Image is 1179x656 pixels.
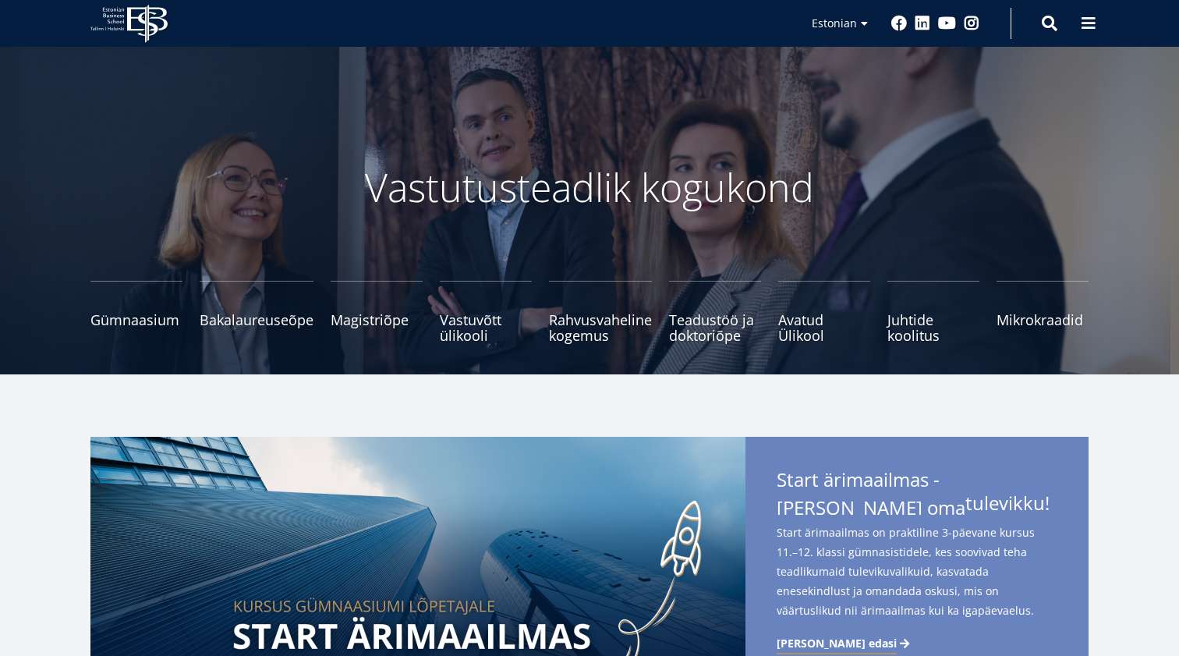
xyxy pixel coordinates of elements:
[938,16,956,31] a: Youtube
[777,523,1057,620] span: Start ärimaailmas on praktiline 3-päevane kursus 11.–12. klassi gümnasistidele, kes soovivad teha...
[331,312,423,328] span: Magistriõpe
[777,636,897,651] span: [PERSON_NAME] edasi
[90,312,182,328] span: Gümnaasium
[549,281,652,343] a: Rahvusvaheline kogemus
[965,491,1050,515] span: tulevikku!
[915,16,930,31] a: Linkedin
[200,281,313,343] a: Bakalaureuseõpe
[440,312,532,343] span: Vastuvõtt ülikooli
[549,312,652,343] span: Rahvusvaheline kogemus
[887,312,979,343] span: Juhtide koolitus
[887,281,979,343] a: Juhtide koolitus
[777,636,912,651] a: [PERSON_NAME] edasi
[440,281,532,343] a: Vastuvõtt ülikooli
[200,312,313,328] span: Bakalaureuseõpe
[778,281,870,343] a: Avatud Ülikool
[777,468,1057,519] span: Start ärimaailmas - [PERSON_NAME] oma
[669,281,761,343] a: Teadustöö ja doktoriõpe
[964,16,979,31] a: Instagram
[669,312,761,343] span: Teadustöö ja doktoriõpe
[90,281,182,343] a: Gümnaasium
[176,164,1003,211] p: Vastutusteadlik kogukond
[778,312,870,343] span: Avatud Ülikool
[997,312,1089,328] span: Mikrokraadid
[997,281,1089,343] a: Mikrokraadid
[891,16,907,31] a: Facebook
[331,281,423,343] a: Magistriõpe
